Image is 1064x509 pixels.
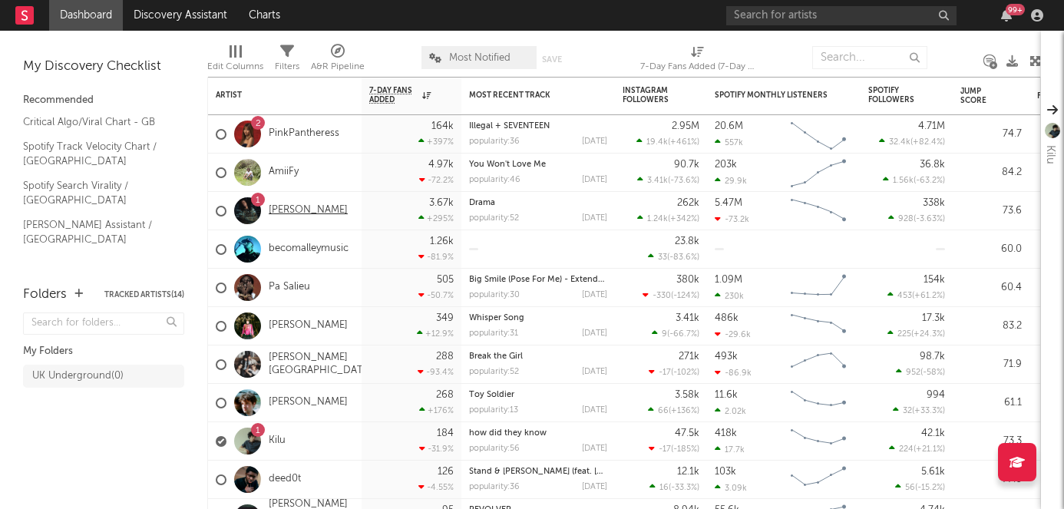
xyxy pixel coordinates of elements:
[960,471,1022,489] div: 77.6
[431,121,454,131] div: 164k
[430,236,454,246] div: 1.26k
[715,91,830,100] div: Spotify Monthly Listeners
[896,367,945,377] div: ( )
[436,390,454,400] div: 268
[960,240,1022,259] div: 60.0
[419,444,454,454] div: -31.9 %
[582,483,607,491] div: [DATE]
[582,291,607,299] div: [DATE]
[895,482,945,492] div: ( )
[418,290,454,300] div: -50.7 %
[269,435,286,448] a: Kilu
[715,483,747,493] div: 3.09k
[429,198,454,208] div: 3.67k
[647,215,668,223] span: 1.24k
[715,291,744,301] div: 230k
[207,38,263,83] div: Edit Columns
[671,484,697,492] span: -33.3 %
[918,121,945,131] div: 4.71M
[715,352,738,362] div: 493k
[889,138,910,147] span: 32.4k
[419,175,454,185] div: -72.2 %
[469,468,683,476] a: Stand & [PERSON_NAME] (feat. [GEOGRAPHIC_DATA])
[269,243,349,256] a: becomalleymusic
[715,390,738,400] div: 11.6k
[899,445,914,454] span: 224
[269,396,348,409] a: [PERSON_NAME]
[104,291,184,299] button: Tracked Artists(14)
[784,269,853,307] svg: Chart title
[417,329,454,339] div: +12.9 %
[671,407,697,415] span: +136 %
[469,445,520,453] div: popularity: 56
[675,390,699,400] div: 3.58k
[672,121,699,131] div: 2.95M
[469,429,547,438] a: how did they know
[469,122,607,131] div: Illegal + SEVENTEEN
[960,125,1022,144] div: 74.7
[23,286,67,304] div: Folders
[887,290,945,300] div: ( )
[917,484,943,492] span: -15.2 %
[640,58,755,76] div: 7-Day Fans Added (7-Day Fans Added)
[916,215,943,223] span: -3.63 %
[658,407,669,415] span: 66
[636,137,699,147] div: ( )
[677,198,699,208] div: 262k
[649,482,699,492] div: ( )
[643,290,699,300] div: ( )
[784,461,853,499] svg: Chart title
[897,292,912,300] span: 453
[623,86,676,104] div: Instagram Followers
[715,329,751,339] div: -29.6k
[922,313,945,323] div: 17.3k
[920,160,945,170] div: 36.8k
[675,428,699,438] div: 47.5k
[677,467,699,477] div: 12.1k
[647,177,668,185] span: 3.41k
[924,275,945,285] div: 154k
[673,369,697,377] span: -102 %
[23,138,169,170] a: Spotify Track Velocity Chart / [GEOGRAPHIC_DATA]
[905,484,915,492] span: 56
[369,86,418,104] span: 7-Day Fans Added
[960,394,1022,412] div: 61.1
[659,369,671,377] span: -17
[715,313,739,323] div: 486k
[23,342,184,361] div: My Folders
[437,428,454,438] div: 184
[960,279,1022,297] div: 60.4
[469,406,518,415] div: popularity: 13
[582,368,607,376] div: [DATE]
[673,292,697,300] span: -124 %
[960,355,1022,374] div: 71.9
[437,275,454,285] div: 505
[784,307,853,345] svg: Chart title
[715,176,747,186] div: 29.9k
[469,276,625,284] a: Big Smile (Pose For Me) - Extended Mix
[469,329,518,338] div: popularity: 31
[23,216,169,248] a: [PERSON_NAME] Assistant / [GEOGRAPHIC_DATA]
[542,55,562,64] button: Save
[418,137,454,147] div: +397 %
[679,352,699,362] div: 271k
[207,58,263,76] div: Edit Columns
[269,281,310,294] a: Pa Salieu
[418,252,454,262] div: -81.9 %
[469,199,495,207] a: Drama
[582,406,607,415] div: [DATE]
[23,312,184,335] input: Search for folders...
[674,160,699,170] div: 90.7k
[715,121,743,131] div: 20.6M
[888,213,945,223] div: ( )
[960,202,1022,220] div: 73.6
[726,6,957,25] input: Search for artists
[438,467,454,477] div: 126
[887,329,945,339] div: ( )
[469,429,607,438] div: how did they know
[914,330,943,339] span: +24.3 %
[469,122,550,131] a: Illegal + SEVENTEEN
[715,406,746,416] div: 2.02k
[662,330,667,339] span: 9
[436,313,454,323] div: 349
